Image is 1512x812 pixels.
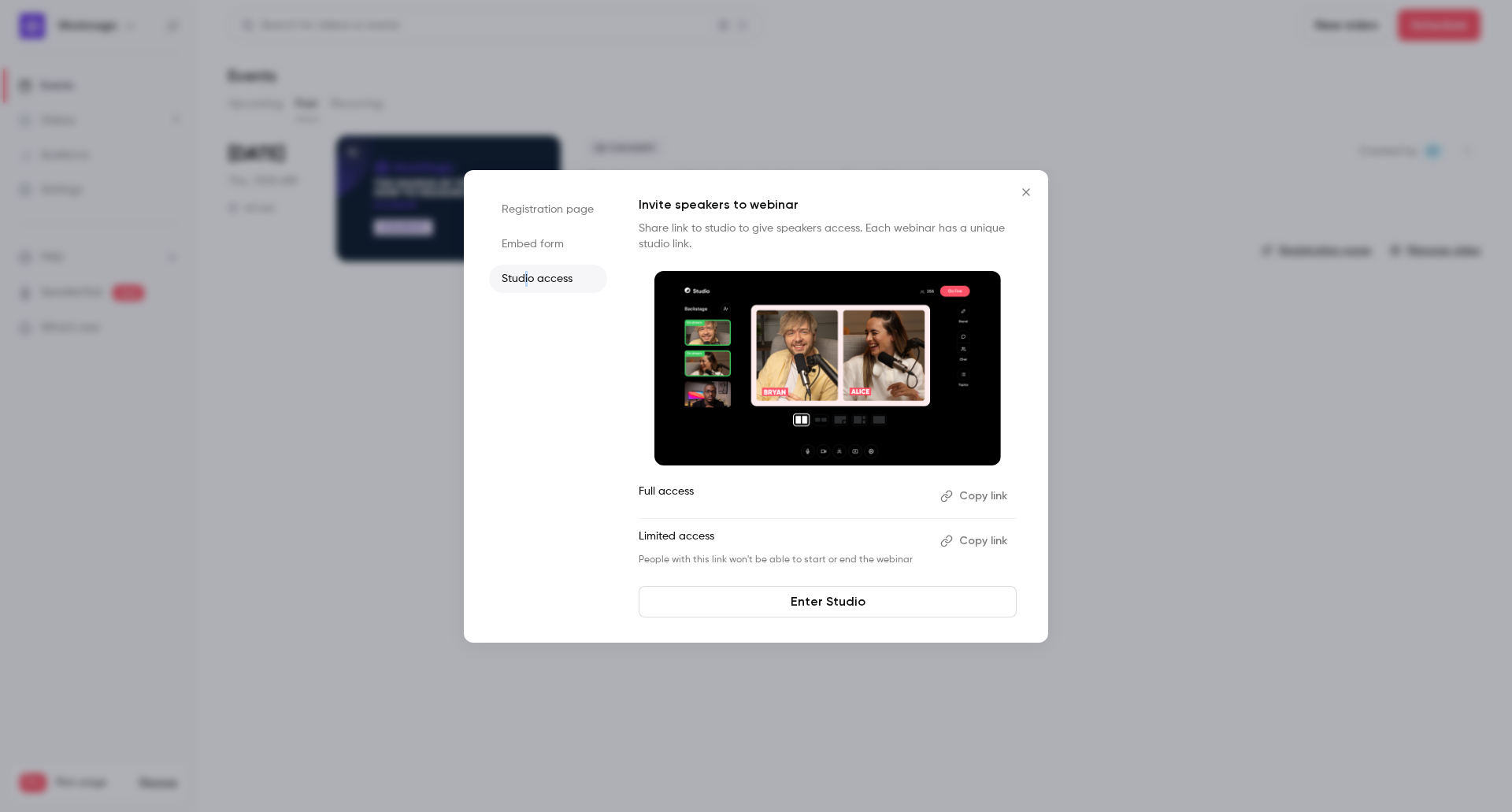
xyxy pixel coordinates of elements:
[639,484,928,509] p: Full access
[1010,176,1042,208] button: Close
[489,230,607,258] li: Embed form
[639,586,1017,617] a: Enter Studio
[934,528,1017,554] button: Copy link
[639,195,1017,214] p: Invite speakers to webinar
[489,195,607,224] li: Registration page
[654,271,1001,466] img: Invite speakers to webinar
[639,528,928,554] p: Limited access
[489,265,607,293] li: Studio access
[639,221,1017,252] p: Share link to studio to give speakers access. Each webinar has a unique studio link.
[639,554,928,566] p: People with this link won't be able to start or end the webinar
[934,484,1017,509] button: Copy link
